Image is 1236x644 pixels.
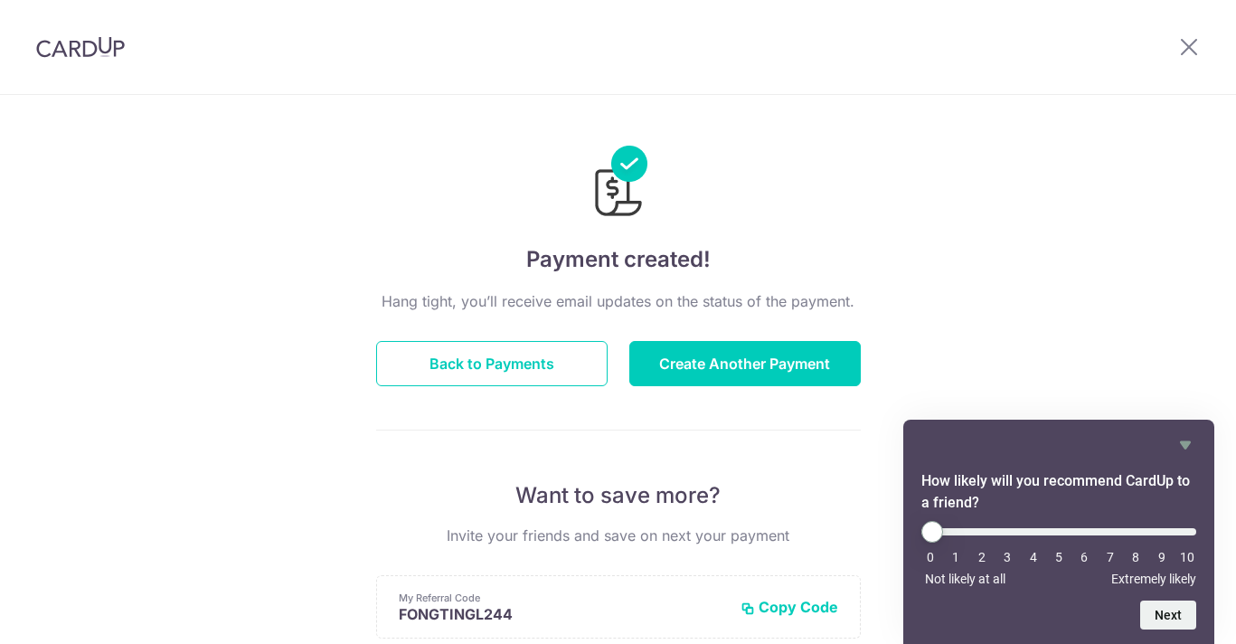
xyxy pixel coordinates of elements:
[590,146,647,222] img: Payments
[376,481,861,510] p: Want to save more?
[1075,550,1093,564] li: 6
[1127,550,1145,564] li: 8
[1111,572,1196,586] span: Extremely likely
[921,470,1196,514] h2: How likely will you recommend CardUp to a friend? Select an option from 0 to 10, with 0 being Not...
[1101,550,1119,564] li: 7
[376,290,861,312] p: Hang tight, you’ll receive email updates on the status of the payment.
[1050,550,1068,564] li: 5
[1153,550,1171,564] li: 9
[629,341,861,386] button: Create Another Payment
[399,605,726,623] p: FONGTINGL244
[925,572,1005,586] span: Not likely at all
[741,598,838,616] button: Copy Code
[376,341,608,386] button: Back to Payments
[921,434,1196,630] div: How likely will you recommend CardUp to a friend? Select an option from 0 to 10, with 0 being Not...
[1140,601,1196,630] button: Next question
[1178,550,1196,564] li: 10
[947,550,965,564] li: 1
[1024,550,1043,564] li: 4
[1175,434,1196,456] button: Hide survey
[998,550,1016,564] li: 3
[399,591,726,605] p: My Referral Code
[921,521,1196,586] div: How likely will you recommend CardUp to a friend? Select an option from 0 to 10, with 0 being Not...
[973,550,991,564] li: 2
[921,550,939,564] li: 0
[36,36,125,58] img: CardUp
[376,243,861,276] h4: Payment created!
[376,525,861,546] p: Invite your friends and save on next your payment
